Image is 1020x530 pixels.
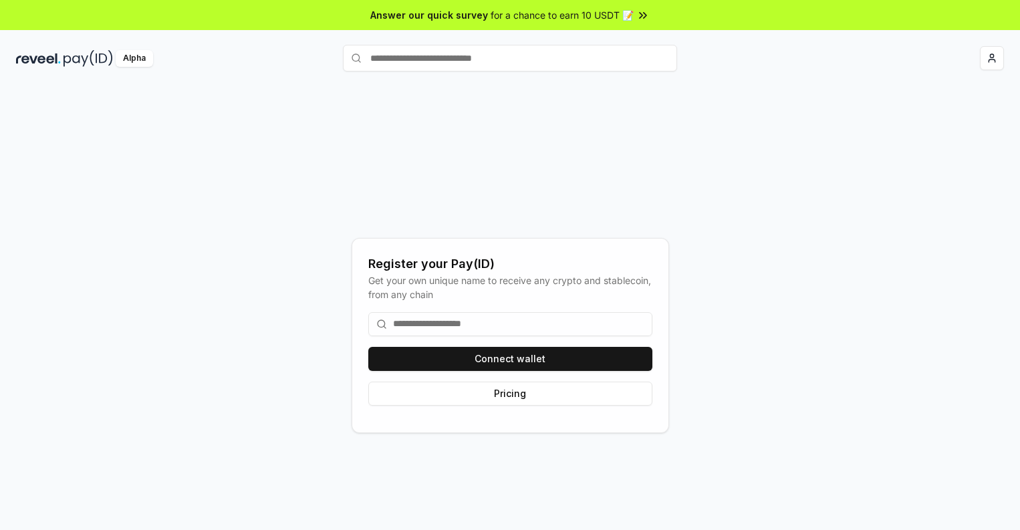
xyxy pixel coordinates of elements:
button: Pricing [368,382,652,406]
span: for a chance to earn 10 USDT 📝 [491,8,634,22]
div: Get your own unique name to receive any crypto and stablecoin, from any chain [368,273,652,301]
button: Connect wallet [368,347,652,371]
img: pay_id [63,50,113,67]
div: Register your Pay(ID) [368,255,652,273]
span: Answer our quick survey [370,8,488,22]
img: reveel_dark [16,50,61,67]
div: Alpha [116,50,153,67]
